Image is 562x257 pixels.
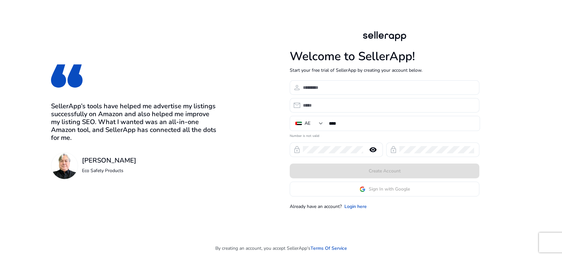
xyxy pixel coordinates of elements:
h3: SellerApp’s tools have helped me advertise my listings successfully on Amazon and also helped me ... [51,102,220,142]
mat-error: Number is not valid [290,132,479,139]
h1: Welcome to SellerApp! [290,49,479,64]
p: Start your free trial of SellerApp by creating your account below. [290,67,479,74]
div: AE [305,120,310,127]
a: Terms Of Service [310,245,347,252]
span: lock [389,146,397,154]
span: person [293,84,301,91]
p: Already have an account? [290,203,342,210]
span: lock [293,146,301,154]
a: Login here [344,203,367,210]
span: email [293,101,301,109]
p: Eco Safety Products [82,167,136,174]
h3: [PERSON_NAME] [82,157,136,165]
mat-icon: remove_red_eye [365,146,381,154]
